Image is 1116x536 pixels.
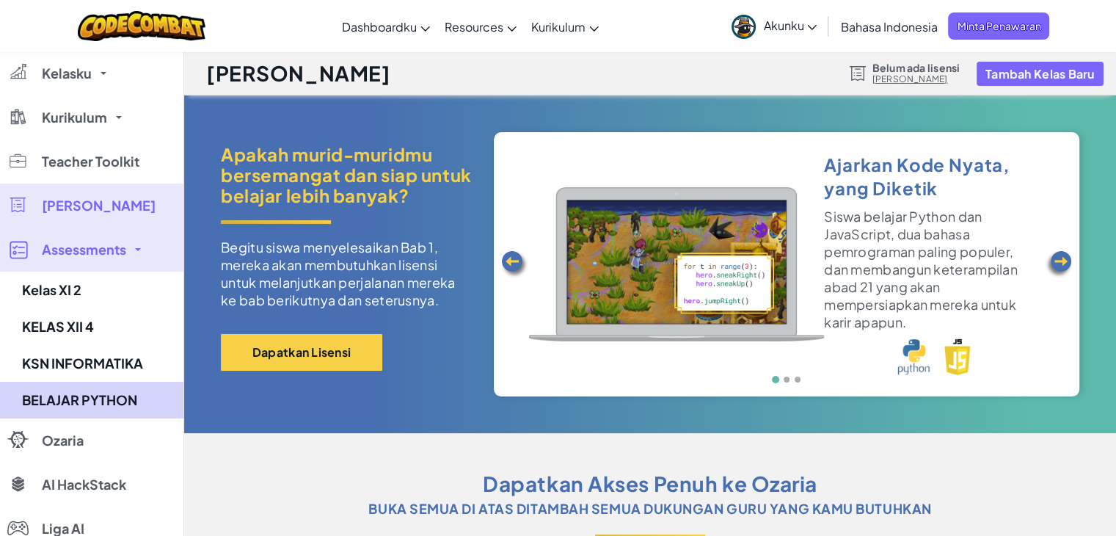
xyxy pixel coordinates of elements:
[335,7,437,46] a: Dashboardku
[342,19,417,35] span: Dashboardku
[897,338,929,375] img: python_logo.png
[763,18,817,33] span: Akunku
[368,498,931,520] span: Buka semua di atas ditambah semua dukungan guru yang kamu butuhkan
[977,62,1104,86] button: Tambah Kelas Baru
[42,155,139,168] span: Teacher Toolkit
[944,338,971,375] img: javascript_logo.png
[221,239,472,309] p: Begitu siswa menyelesaikan Bab 1, mereka akan membutuhkan lisensi untuk melanjutkan perjalanan me...
[78,11,206,41] img: CodeCombat logo
[42,478,126,491] span: AI HackStack
[437,7,524,46] a: Resources
[42,434,84,447] span: Ozaria
[42,111,107,124] span: Kurikulum
[529,187,824,342] img: Device_1.png
[732,15,756,39] img: avatar
[42,67,92,80] span: Kelasku
[872,62,960,73] span: Belum ada lisensi
[872,73,960,85] a: [PERSON_NAME]
[824,153,1010,199] span: Ajarkan Kode Nyata, yang Diketik
[524,7,606,46] a: Kurikulum
[948,12,1049,40] a: Minta Penawaran
[206,59,390,87] h1: [PERSON_NAME]
[42,243,126,256] span: Assessments
[531,19,586,35] span: Kurikulum
[724,3,824,49] a: Akunku
[42,522,84,535] span: Liga AI
[221,144,472,206] span: Apakah murid-muridmu bersemangat dan siap untuk belajar lebih banyak?
[42,199,156,212] span: [PERSON_NAME]
[833,7,944,46] a: Bahasa Indonesia
[500,250,529,279] img: Arrow_Left.png
[1044,250,1073,279] img: Arrow_Left.png
[221,334,382,371] button: Dapatkan Lisensi
[483,470,817,498] span: Dapatkan Akses Penuh ke Ozaria
[824,208,1029,331] p: Siswa belajar Python dan JavaScript, dua bahasa pemrograman paling populer, dan membangun keteram...
[445,19,503,35] span: Resources
[840,19,937,35] span: Bahasa Indonesia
